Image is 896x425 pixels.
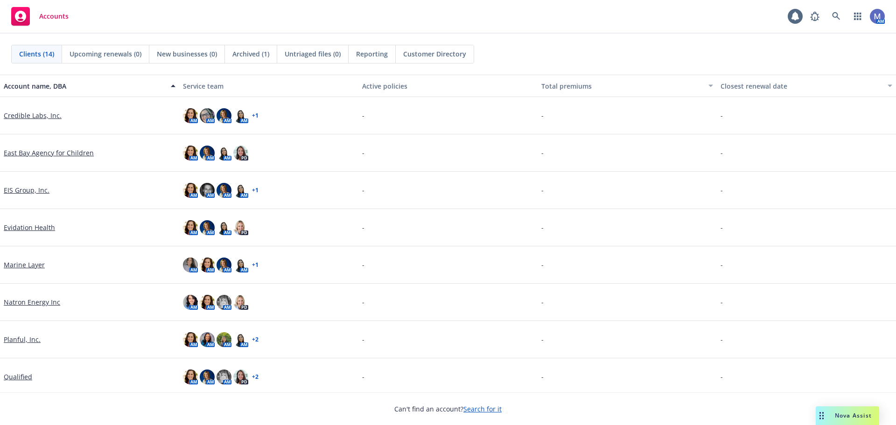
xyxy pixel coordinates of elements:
[183,220,198,235] img: photo
[252,188,259,193] a: + 1
[4,185,49,195] a: EIS Group, Inc.
[232,49,269,59] span: Archived (1)
[541,111,544,120] span: -
[252,337,259,342] a: + 2
[362,260,364,270] span: -
[4,81,165,91] div: Account name, DBA
[827,7,846,26] a: Search
[541,148,544,158] span: -
[816,406,879,425] button: Nova Assist
[183,369,198,384] img: photo
[721,148,723,158] span: -
[217,295,231,310] img: photo
[200,332,215,347] img: photo
[183,295,198,310] img: photo
[179,75,358,97] button: Service team
[721,334,723,344] span: -
[721,297,723,307] span: -
[252,374,259,380] a: + 2
[183,332,198,347] img: photo
[39,13,69,20] span: Accounts
[538,75,717,97] button: Total premiums
[721,111,723,120] span: -
[233,258,248,272] img: photo
[183,146,198,160] img: photo
[217,332,231,347] img: photo
[362,81,534,91] div: Active policies
[721,223,723,232] span: -
[19,49,54,59] span: Clients (14)
[816,406,827,425] div: Drag to move
[70,49,141,59] span: Upcoming renewals (0)
[541,334,544,344] span: -
[217,108,231,123] img: photo
[285,49,341,59] span: Untriaged files (0)
[252,113,259,118] a: + 1
[200,258,215,272] img: photo
[7,3,72,29] a: Accounts
[362,372,364,382] span: -
[721,81,882,91] div: Closest renewal date
[183,183,198,198] img: photo
[233,220,248,235] img: photo
[870,9,885,24] img: photo
[183,258,198,272] img: photo
[721,372,723,382] span: -
[721,260,723,270] span: -
[4,260,45,270] a: Marine Layer
[4,111,62,120] a: Credible Labs, Inc.
[233,183,248,198] img: photo
[183,81,355,91] div: Service team
[541,185,544,195] span: -
[358,75,538,97] button: Active policies
[4,223,55,232] a: Evidation Health
[394,404,502,414] span: Can't find an account?
[217,258,231,272] img: photo
[835,411,872,419] span: Nova Assist
[717,75,896,97] button: Closest renewal date
[217,146,231,160] img: photo
[157,49,217,59] span: New businesses (0)
[4,297,60,307] a: Natron Energy Inc
[4,372,32,382] a: Qualified
[541,372,544,382] span: -
[200,220,215,235] img: photo
[362,297,364,307] span: -
[403,49,466,59] span: Customer Directory
[362,148,364,158] span: -
[848,7,867,26] a: Switch app
[233,332,248,347] img: photo
[233,369,248,384] img: photo
[4,148,94,158] a: East Bay Agency for Children
[200,108,215,123] img: photo
[362,185,364,195] span: -
[217,183,231,198] img: photo
[541,260,544,270] span: -
[463,404,502,413] a: Search for it
[200,369,215,384] img: photo
[362,334,364,344] span: -
[362,111,364,120] span: -
[217,369,231,384] img: photo
[200,295,215,310] img: photo
[356,49,388,59] span: Reporting
[805,7,824,26] a: Report a Bug
[721,185,723,195] span: -
[541,81,703,91] div: Total premiums
[200,183,215,198] img: photo
[233,108,248,123] img: photo
[233,295,248,310] img: photo
[252,262,259,268] a: + 1
[217,220,231,235] img: photo
[4,334,41,344] a: Planful, Inc.
[233,146,248,160] img: photo
[541,297,544,307] span: -
[183,108,198,123] img: photo
[362,223,364,232] span: -
[541,223,544,232] span: -
[200,146,215,160] img: photo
